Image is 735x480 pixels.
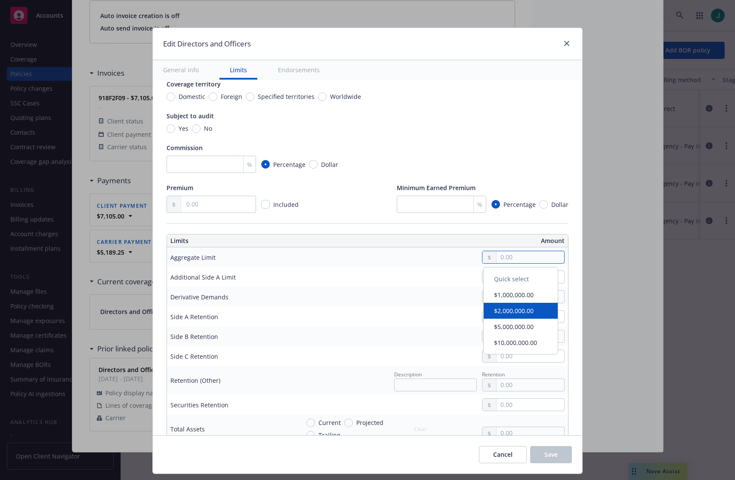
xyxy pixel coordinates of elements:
[170,376,220,385] div: Retention (Other)
[258,92,315,101] span: Specified territories
[477,200,482,209] span: %
[167,92,175,101] input: Domestic
[493,450,513,458] span: Cancel
[479,446,527,463] button: Cancel
[246,92,254,101] input: Specified territories
[306,431,315,440] input: Trailing
[318,92,327,101] input: Worldwide
[170,400,229,409] div: Securities Retention
[170,312,218,321] div: Side A Retention
[192,124,201,133] input: No
[153,60,209,80] button: General info
[306,418,315,427] input: Current
[219,60,257,80] button: Limits
[209,92,217,101] input: Foreign
[170,352,218,361] div: Side C Retention
[318,418,341,427] span: Current
[484,271,558,287] div: Quick select
[372,234,568,247] th: Amount
[261,160,270,169] input: Percentage
[484,319,558,335] button: $5,000,000.00
[179,124,188,133] span: Yes
[170,273,236,282] div: Additional Side A Limit
[273,160,306,169] span: Percentage
[167,124,175,133] input: Yes
[167,144,203,152] span: Commission
[273,200,299,209] span: Included
[482,371,505,378] span: Retention
[170,332,218,341] div: Side B Retention
[497,427,564,439] input: 0.00
[170,292,229,302] div: Derivative Demands
[167,112,214,120] span: Subject to audit
[497,251,564,263] input: 0.00
[309,160,318,169] input: Dollar
[170,253,216,262] div: Aggregate Limit
[491,200,500,209] input: Percentage
[356,418,383,427] span: Projected
[170,425,205,434] div: Total Assets
[484,287,558,303] button: $1,000,000.00
[497,350,564,362] input: 0.00
[344,418,353,427] input: Projected
[247,160,252,169] span: %
[318,431,340,440] span: Trailing
[503,200,536,209] span: Percentage
[181,196,256,212] input: 0.00
[497,379,564,391] input: 0.00
[330,92,361,101] span: Worldwide
[394,371,422,378] span: Description
[179,92,205,101] span: Domestic
[497,399,564,411] input: 0.00
[397,184,476,192] span: Minimum Earned Premium
[167,184,193,192] span: Premium
[268,60,330,80] button: Endorsements
[484,303,558,319] button: $2,000,000.00
[167,80,221,88] span: Coverage territory
[484,335,558,351] button: $10,000,000.00
[204,124,212,133] span: No
[167,234,327,247] th: Limits
[321,160,338,169] span: Dollar
[163,38,251,49] h1: Edit Directors and Officers
[221,92,242,101] span: Foreign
